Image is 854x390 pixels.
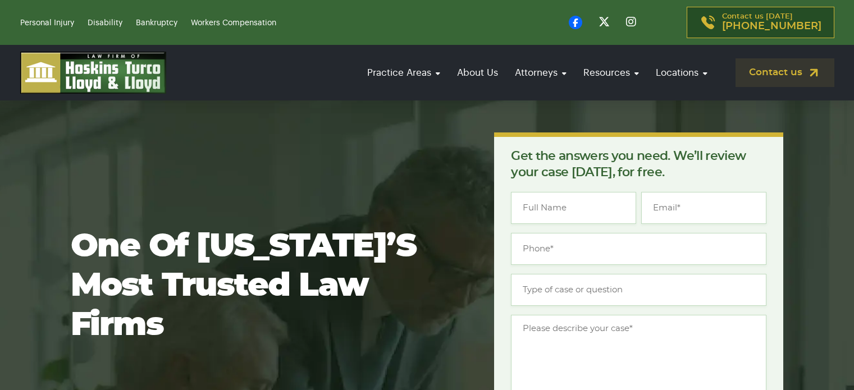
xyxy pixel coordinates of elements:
a: Contact us [736,58,834,87]
a: Resources [578,57,645,89]
input: Type of case or question [511,274,766,306]
a: About Us [451,57,504,89]
input: Phone* [511,233,766,265]
a: Disability [88,19,122,27]
a: Contact us [DATE][PHONE_NUMBER] [687,7,834,38]
a: Practice Areas [362,57,446,89]
p: Contact us [DATE] [722,13,821,32]
input: Full Name [511,192,636,224]
a: Attorneys [509,57,572,89]
p: Get the answers you need. We’ll review your case [DATE], for free. [511,148,766,181]
a: Locations [650,57,713,89]
input: Email* [641,192,766,224]
a: Bankruptcy [136,19,177,27]
a: Personal Injury [20,19,74,27]
a: Workers Compensation [191,19,276,27]
span: [PHONE_NUMBER] [722,21,821,32]
img: logo [20,52,166,94]
h1: One of [US_STATE]’s most trusted law firms [71,227,459,345]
